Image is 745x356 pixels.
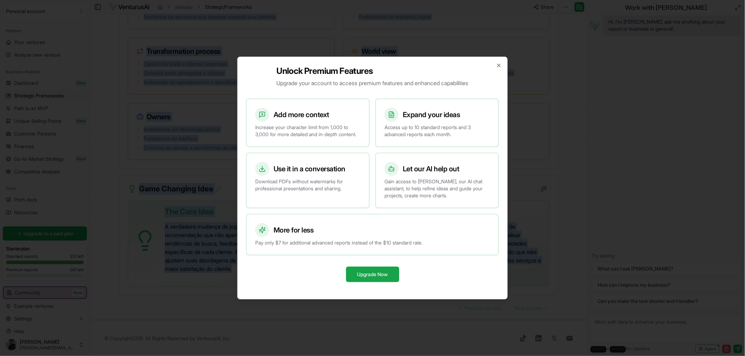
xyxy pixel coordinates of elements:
p: Upgrade your account to access premium features and enhanced capabilities [277,79,469,87]
h3: Use it in a conversation [274,164,345,174]
p: Pay only $7 for additional advanced reports instead of the $10 standard rate. [255,239,490,246]
button: Upgrade Now [346,267,399,282]
h3: Let our AI help out [403,164,459,174]
p: Download PDFs without watermarks for professional presentations and sharing. [255,178,361,192]
h3: More for less [274,225,314,235]
p: Access up to 10 standard reports and 3 advanced reports each month. [384,124,490,138]
h2: Unlock Premium Features [277,65,469,77]
p: Increase your character limit from 1,000 to 3,000 for more detailed and in-depth content. [255,124,361,138]
h3: Expand your ideas [403,110,460,120]
p: Gain access to [PERSON_NAME], our AI chat assistant, to help refine ideas and guide your projects... [384,178,490,199]
h3: Add more context [274,110,329,120]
